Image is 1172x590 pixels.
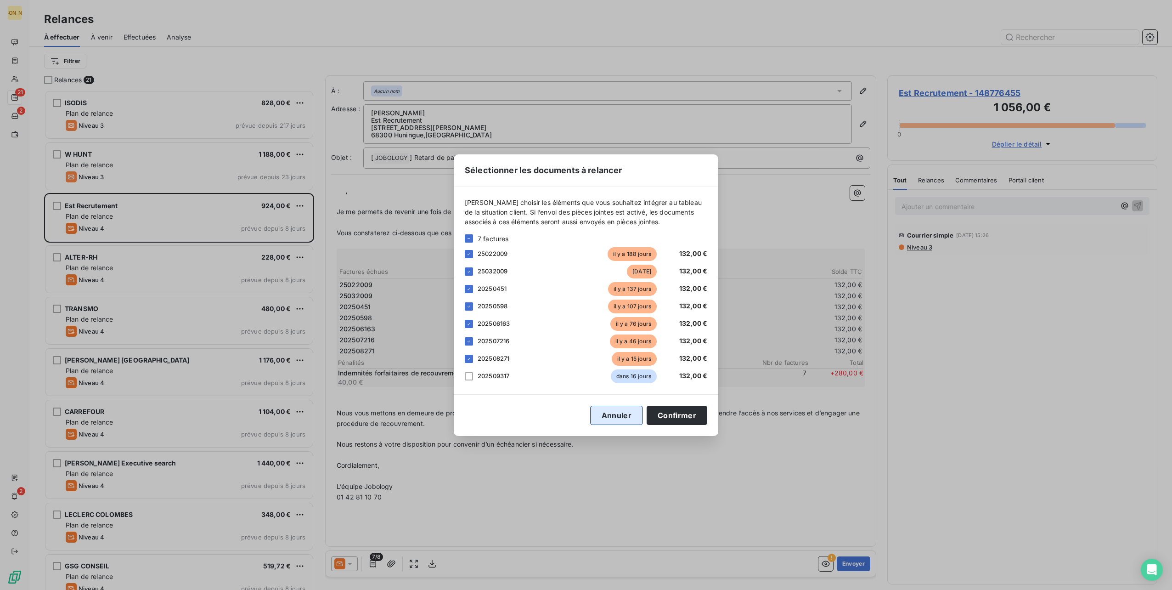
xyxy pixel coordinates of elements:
[608,247,657,261] span: il y a 188 jours
[465,198,707,227] span: [PERSON_NAME] choisir les éléments que vous souhaitez intégrer au tableau de la situation client....
[478,355,509,362] span: 202508271
[679,354,707,362] span: 132,00 €
[478,285,507,292] span: 20250451
[1141,559,1163,581] div: Open Intercom Messenger
[679,372,707,380] span: 132,00 €
[465,164,622,176] span: Sélectionner les documents à relancer
[610,335,657,348] span: il y a 46 jours
[679,284,707,292] span: 132,00 €
[612,352,657,366] span: il y a 15 jours
[679,302,707,310] span: 132,00 €
[608,282,657,296] span: il y a 137 jours
[478,234,509,244] span: 7 factures
[679,319,707,327] span: 132,00 €
[679,267,707,275] span: 132,00 €
[679,250,707,257] span: 132,00 €
[679,337,707,345] span: 132,00 €
[478,250,507,257] span: 25022009
[611,369,657,383] span: dans 16 jours
[647,406,707,425] button: Confirmer
[608,300,657,313] span: il y a 107 jours
[478,320,510,327] span: 202506163
[478,337,509,345] span: 202507216
[610,317,657,331] span: il y a 76 jours
[478,267,507,275] span: 25032009
[478,372,509,380] span: 202509317
[590,406,643,425] button: Annuler
[478,302,507,310] span: 20250598
[627,265,657,278] span: [DATE]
